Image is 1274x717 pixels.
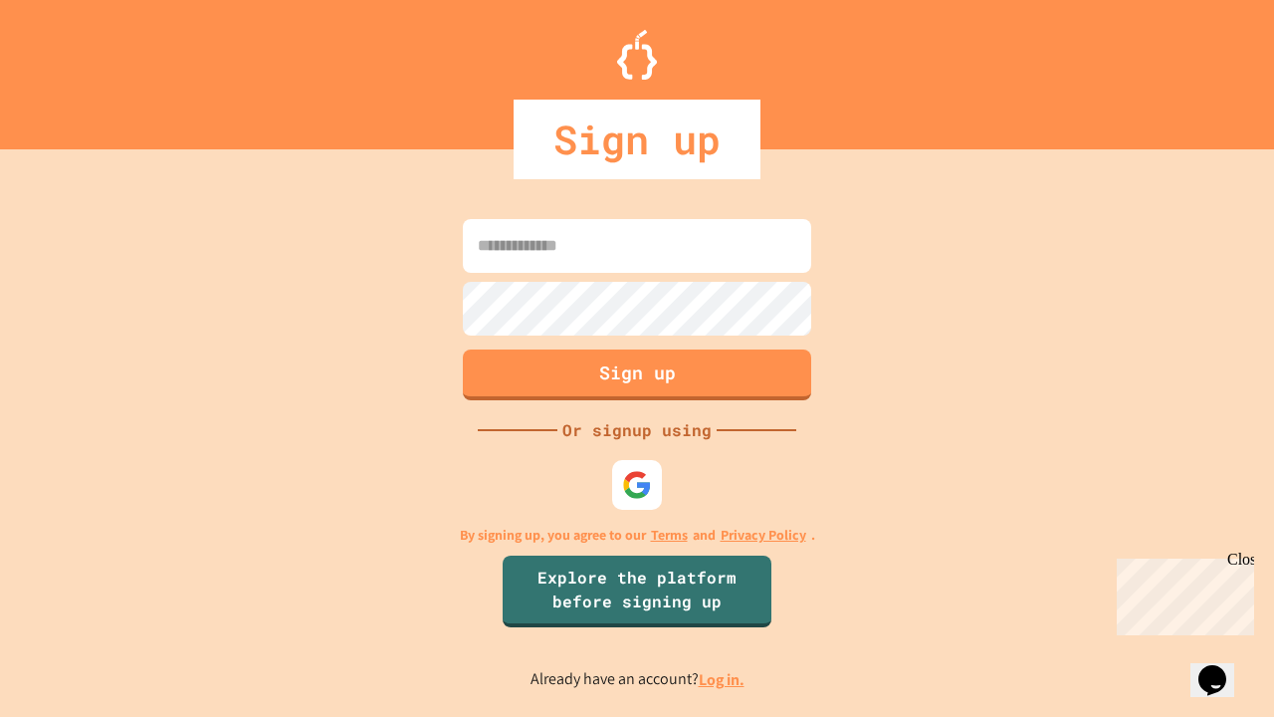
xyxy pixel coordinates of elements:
[1109,551,1254,635] iframe: chat widget
[622,470,652,500] img: google-icon.svg
[699,669,744,690] a: Log in.
[8,8,137,126] div: Chat with us now!Close
[557,418,717,442] div: Or signup using
[463,350,811,400] button: Sign up
[503,556,771,627] a: Explore the platform before signing up
[651,525,688,546] a: Terms
[514,100,760,179] div: Sign up
[617,30,657,80] img: Logo.svg
[460,525,815,546] p: By signing up, you agree to our and .
[721,525,806,546] a: Privacy Policy
[1190,637,1254,697] iframe: chat widget
[531,667,744,692] p: Already have an account?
